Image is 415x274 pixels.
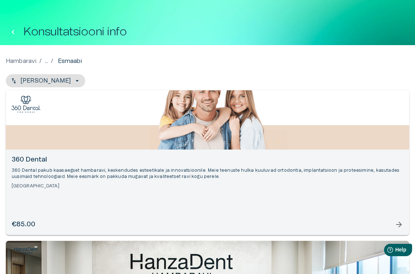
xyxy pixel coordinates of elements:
[23,25,127,38] h1: Konsultatsiooni info
[58,57,82,65] p: Esmaabi
[39,57,41,65] p: /
[395,220,403,229] span: arrow_forward
[12,183,403,189] h6: [GEOGRAPHIC_DATA]
[12,155,403,164] h6: 360 Dental
[51,57,53,65] p: /
[12,220,35,229] h6: €85.00
[6,90,409,235] a: Open selected supplier available booking dates
[6,25,20,39] button: Tagasi
[11,96,40,113] img: 360 Dental logo
[6,57,36,65] a: Hambaravi
[6,74,85,87] button: [PERSON_NAME]
[11,246,40,255] img: HanzaDent logo
[358,241,415,261] iframe: Help widget launcher
[45,57,48,65] p: ...
[20,76,71,85] p: [PERSON_NAME]
[12,167,403,180] p: 360 Dental pakub kaasaegset hambaravi, keskendudes esteetikale ja innovatsioonile. Meie teenuste ...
